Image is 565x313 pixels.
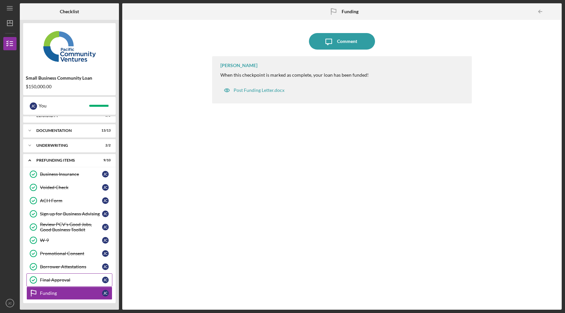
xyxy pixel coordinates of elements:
a: ACH FormJC [26,194,112,207]
button: JC [3,296,17,310]
b: Funding [342,9,358,14]
div: J C [30,102,37,110]
div: [PERSON_NAME] [220,63,257,68]
a: Borrower AttestationsJC [26,260,112,273]
div: J C [102,290,109,296]
a: Business InsuranceJC [26,168,112,181]
div: J C [102,224,109,230]
div: Comment [337,33,357,50]
div: J C [102,171,109,177]
div: Small Business Community Loan [26,75,113,81]
a: Final ApprovalJC [26,273,112,287]
a: Sign up for Business AdvisingJC [26,207,112,220]
div: $150,000.00 [26,84,113,89]
div: J C [102,277,109,283]
text: JC [8,301,12,305]
button: Post Funding Letter.docx [220,84,288,97]
div: ACH Form [40,198,102,203]
button: Comment [309,33,375,50]
div: J C [102,184,109,191]
div: 13 / 13 [99,129,111,133]
a: Promotional ConsentJC [26,247,112,260]
div: Sign up for Business Advising [40,211,102,216]
div: Final Approval [40,277,102,283]
div: J C [102,211,109,217]
div: You [39,100,89,111]
a: W-9JC [26,234,112,247]
div: Funding [40,291,102,296]
a: Review PCV's Good Jobs, Good Business ToolkitJC [26,220,112,234]
div: Business Insurance [40,172,102,177]
a: Voided CheckJC [26,181,112,194]
div: Underwriting [36,143,94,147]
div: Prefunding Items [36,158,94,162]
div: Post Funding Letter.docx [234,88,284,93]
div: J C [102,237,109,244]
div: Borrower Attestations [40,264,102,269]
div: W-9 [40,238,102,243]
div: Voided Check [40,185,102,190]
img: Product logo [23,26,116,66]
div: J C [102,197,109,204]
a: FundingJC [26,287,112,300]
b: Checklist [60,9,79,14]
div: J C [102,250,109,257]
div: Review PCV's Good Jobs, Good Business Toolkit [40,222,102,232]
p: When this checkpoint is marked as complete, your loan has been funded! [220,71,369,79]
div: 2 / 2 [99,143,111,147]
div: Documentation [36,129,94,133]
div: Promotional Consent [40,251,102,256]
div: 9 / 10 [99,158,111,162]
div: J C [102,263,109,270]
